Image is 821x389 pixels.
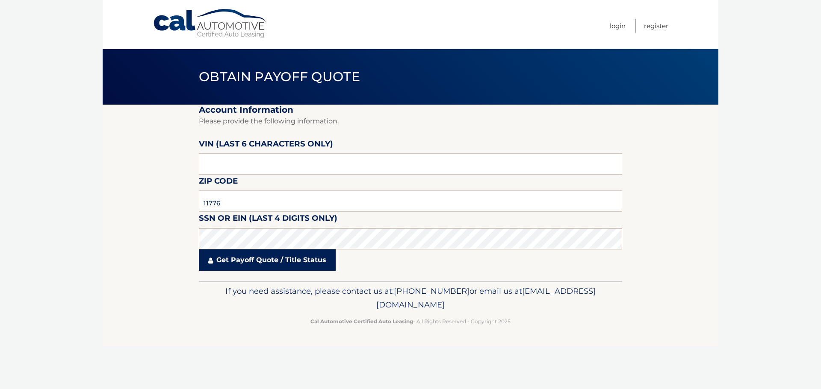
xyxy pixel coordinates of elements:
[199,69,360,85] span: Obtain Payoff Quote
[199,249,336,271] a: Get Payoff Quote / Title Status
[204,284,617,312] p: If you need assistance, please contact us at: or email us at
[199,115,622,127] p: Please provide the following information.
[644,19,668,33] a: Register
[394,286,470,296] span: [PHONE_NUMBER]
[199,212,337,228] label: SSN or EIN (last 4 digits only)
[153,9,268,39] a: Cal Automotive
[199,137,333,153] label: VIN (last 6 characters only)
[199,175,238,190] label: Zip Code
[204,317,617,326] p: - All Rights Reserved - Copyright 2025
[610,19,626,33] a: Login
[199,105,622,115] h2: Account Information
[310,318,413,325] strong: Cal Automotive Certified Auto Leasing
